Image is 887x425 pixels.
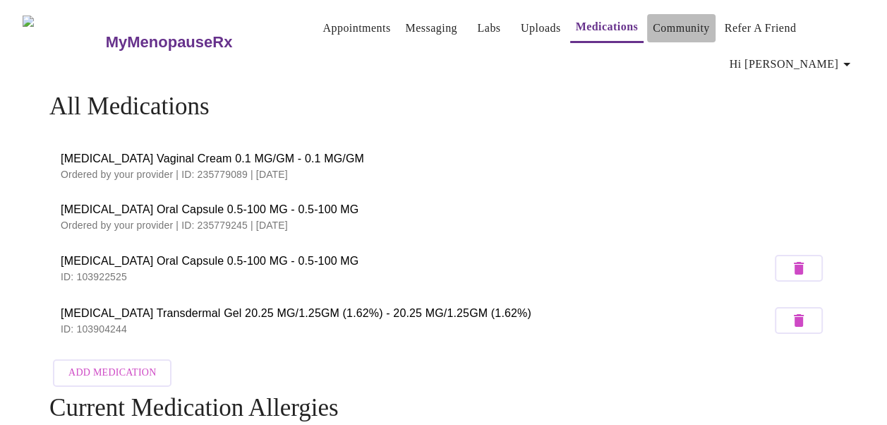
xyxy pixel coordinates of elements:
[317,14,396,42] button: Appointments
[61,167,826,181] p: Ordered by your provider | ID: 235779089 | [DATE]
[23,16,104,68] img: MyMenopauseRx Logo
[61,218,826,232] p: Ordered by your provider | ID: 235779245 | [DATE]
[61,322,771,336] p: ID: 103904244
[725,18,797,38] a: Refer a Friend
[478,18,501,38] a: Labs
[719,14,802,42] button: Refer a Friend
[724,50,861,78] button: Hi [PERSON_NAME]
[106,33,233,52] h3: MyMenopauseRx
[400,14,463,42] button: Messaging
[322,18,390,38] a: Appointments
[521,18,561,38] a: Uploads
[104,18,289,67] a: MyMenopauseRx
[61,201,826,218] span: [MEDICAL_DATA] Oral Capsule 0.5-100 MG - 0.5-100 MG
[515,14,567,42] button: Uploads
[576,17,639,37] a: Medications
[49,92,838,121] h4: All Medications
[61,253,771,270] span: [MEDICAL_DATA] Oral Capsule 0.5-100 MG - 0.5-100 MG
[647,14,716,42] button: Community
[406,18,457,38] a: Messaging
[570,13,644,43] button: Medications
[61,270,771,284] p: ID: 103922525
[466,14,512,42] button: Labs
[61,305,771,322] span: [MEDICAL_DATA] Transdermal Gel 20.25 MG/1.25GM (1.62%) - 20.25 MG/1.25GM (1.62%)
[730,54,855,74] span: Hi [PERSON_NAME]
[61,150,826,167] span: [MEDICAL_DATA] Vaginal Cream 0.1 MG/GM - 0.1 MG/GM
[53,359,171,387] button: Add Medication
[49,394,838,422] h4: Current Medication Allergies
[68,364,156,382] span: Add Medication
[653,18,710,38] a: Community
